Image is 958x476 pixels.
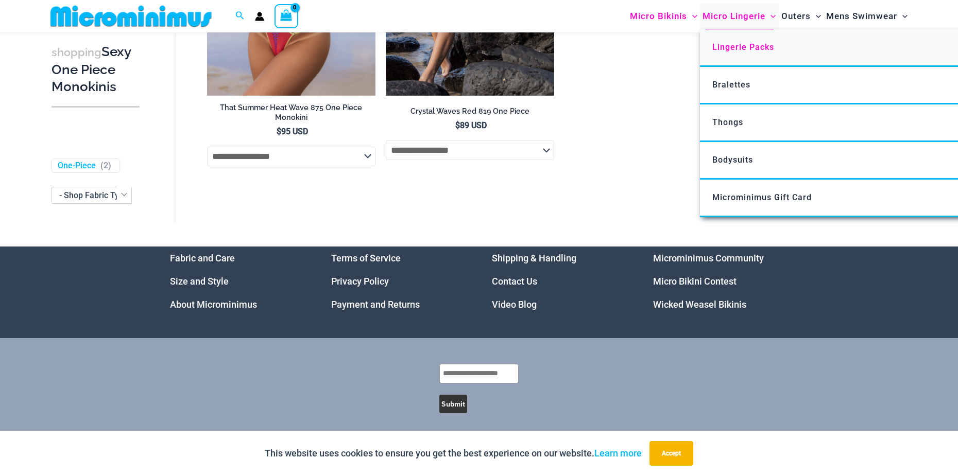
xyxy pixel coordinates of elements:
a: Micro Bikini Contest [653,276,737,287]
aside: Footer Widget 3 [492,246,627,316]
a: Wicked Weasel Bikinis [653,299,746,310]
a: Terms of Service [331,253,401,263]
a: Size and Style [170,276,229,287]
a: Micro BikinisMenu ToggleMenu Toggle [627,3,700,29]
span: Bralettes [712,80,750,90]
span: shopping [52,46,101,59]
a: Micro LingerieMenu ToggleMenu Toggle [700,3,778,29]
a: About Microminimus [170,299,257,310]
h3: Sexy One Piece Monokinis [52,43,140,96]
span: Micro Lingerie [703,3,765,29]
a: Shipping & Handling [492,253,576,263]
img: MM SHOP LOGO FLAT [46,5,216,28]
a: Payment and Returns [331,299,420,310]
span: - Shop Fabric Type [59,190,128,200]
span: Outers [781,3,811,29]
a: Mens SwimwearMenu ToggleMenu Toggle [824,3,910,29]
a: OutersMenu ToggleMenu Toggle [779,3,824,29]
aside: Footer Widget 2 [331,246,467,316]
span: Thongs [712,117,743,127]
span: Menu Toggle [897,3,908,29]
a: Learn more [594,448,642,459]
nav: Menu [331,246,467,316]
span: $ [455,120,460,130]
p: This website uses cookies to ensure you get the best experience on our website. [265,446,642,461]
bdi: 89 USD [455,120,487,130]
span: - Shop Fabric Type [52,187,131,203]
button: Submit [439,395,467,413]
a: Account icon link [255,12,264,21]
span: Menu Toggle [687,3,697,29]
nav: Menu [170,246,305,316]
span: Mens Swimwear [826,3,897,29]
a: One-Piece [58,161,96,171]
h2: That Summer Heat Wave 875 One Piece Monokini [207,103,375,122]
span: Micro Bikinis [630,3,687,29]
aside: Footer Widget 1 [170,246,305,316]
nav: Menu [492,246,627,316]
span: 2 [104,161,108,170]
a: Search icon link [235,10,245,23]
span: - Shop Fabric Type [52,187,132,204]
h2: Crystal Waves Red 819 One Piece [386,107,554,116]
a: Contact Us [492,276,537,287]
bdi: 95 USD [277,127,308,136]
span: Menu Toggle [811,3,821,29]
nav: Site Navigation [626,2,912,31]
a: Privacy Policy [331,276,389,287]
aside: Footer Widget 4 [653,246,789,316]
span: Lingerie Packs [712,42,774,52]
nav: Menu [653,246,789,316]
span: Microminimus Gift Card [712,192,812,202]
span: ( ) [100,161,111,171]
span: $ [277,127,281,136]
a: Fabric and Care [170,253,235,263]
a: Crystal Waves Red 819 One Piece [386,107,554,120]
a: Video Blog [492,299,537,310]
button: Accept [649,441,693,466]
a: Microminimus Community [653,253,764,263]
span: Menu Toggle [765,3,776,29]
span: Bodysuits [712,155,753,165]
a: View Shopping Cart, empty [275,4,298,28]
a: That Summer Heat Wave 875 One Piece Monokini [207,103,375,126]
